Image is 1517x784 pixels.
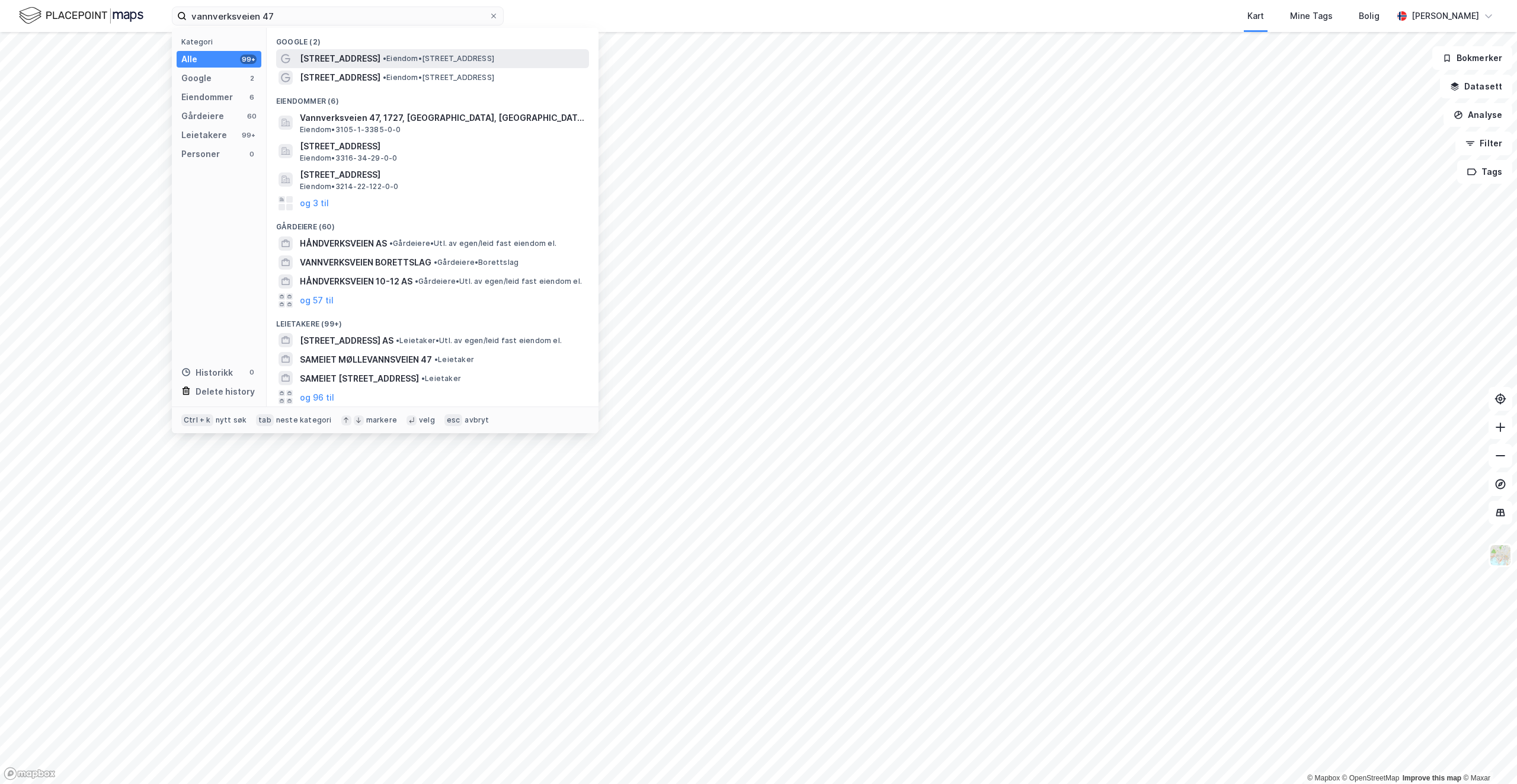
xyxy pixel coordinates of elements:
[300,182,399,191] span: Eiendom • 3214-22-122-0-0
[383,54,386,63] span: •
[300,125,401,135] span: Eiendom • 3105-1-3385-0-0
[247,367,257,377] div: 0
[1403,774,1461,782] a: Improve this map
[181,90,233,104] div: Eiendommer
[181,366,233,380] div: Historikk
[300,334,393,348] span: [STREET_ADDRESS] AS
[300,255,431,270] span: VANNVERKSVEIEN BORETTSLAG
[247,111,257,121] div: 60
[434,355,474,364] span: Leietaker
[267,87,599,108] div: Eiendommer (6)
[300,153,397,163] span: Eiendom • 3316-34-29-0-0
[1440,75,1512,98] button: Datasett
[300,353,432,367] span: SAMEIET MØLLEVANNSVEIEN 47
[383,73,386,82] span: •
[240,55,257,64] div: 99+
[419,415,435,425] div: velg
[181,52,197,66] div: Alle
[465,415,489,425] div: avbryt
[383,54,494,63] span: Eiendom • [STREET_ADDRESS]
[216,415,247,425] div: nytt søk
[196,385,255,399] div: Delete history
[181,37,261,46] div: Kategori
[247,149,257,159] div: 0
[247,92,257,102] div: 6
[1489,544,1512,567] img: Z
[415,277,582,286] span: Gårdeiere • Utl. av egen/leid fast eiendom el.
[389,239,393,248] span: •
[1455,132,1512,155] button: Filter
[1458,727,1517,784] div: Kontrollprogram for chat
[300,293,334,308] button: og 57 til
[300,168,584,182] span: [STREET_ADDRESS]
[421,374,425,383] span: •
[1342,774,1400,782] a: OpenStreetMap
[300,390,334,404] button: og 96 til
[267,28,599,49] div: Google (2)
[19,5,143,26] img: logo.f888ab2527a4732fd821a326f86c7f29.svg
[396,336,399,345] span: •
[1458,727,1517,784] iframe: Chat Widget
[434,258,519,267] span: Gårdeiere • Borettslag
[181,71,212,85] div: Google
[1432,46,1512,70] button: Bokmerker
[256,414,274,426] div: tab
[396,336,562,345] span: Leietaker • Utl. av egen/leid fast eiendom el.
[300,139,584,153] span: [STREET_ADDRESS]
[434,355,438,364] span: •
[267,213,599,234] div: Gårdeiere (60)
[300,196,329,210] button: og 3 til
[1444,103,1512,127] button: Analyse
[1307,774,1340,782] a: Mapbox
[267,310,599,331] div: Leietakere (99+)
[366,415,397,425] div: markere
[4,767,56,780] a: Mapbox homepage
[1457,160,1512,184] button: Tags
[247,73,257,83] div: 2
[181,128,227,142] div: Leietakere
[276,415,332,425] div: neste kategori
[434,258,437,267] span: •
[240,130,257,140] div: 99+
[1359,9,1380,23] div: Bolig
[300,372,419,386] span: SAMEIET [STREET_ADDRESS]
[181,109,224,123] div: Gårdeiere
[181,414,213,426] div: Ctrl + k
[187,7,489,25] input: Søk på adresse, matrikkel, gårdeiere, leietakere eller personer
[415,277,418,286] span: •
[300,52,380,66] span: [STREET_ADDRESS]
[1412,9,1479,23] div: [PERSON_NAME]
[421,374,461,383] span: Leietaker
[181,147,220,161] div: Personer
[383,73,494,82] span: Eiendom • [STREET_ADDRESS]
[300,71,380,85] span: [STREET_ADDRESS]
[300,236,387,251] span: HÅNDVERKSVEIEN AS
[389,239,556,248] span: Gårdeiere • Utl. av egen/leid fast eiendom el.
[300,111,584,125] span: Vannverksveien 47, 1727, [GEOGRAPHIC_DATA], [GEOGRAPHIC_DATA]
[444,414,463,426] div: esc
[1247,9,1264,23] div: Kart
[300,274,412,289] span: HÅNDVERKSVEIEN 10-12 AS
[1290,9,1333,23] div: Mine Tags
